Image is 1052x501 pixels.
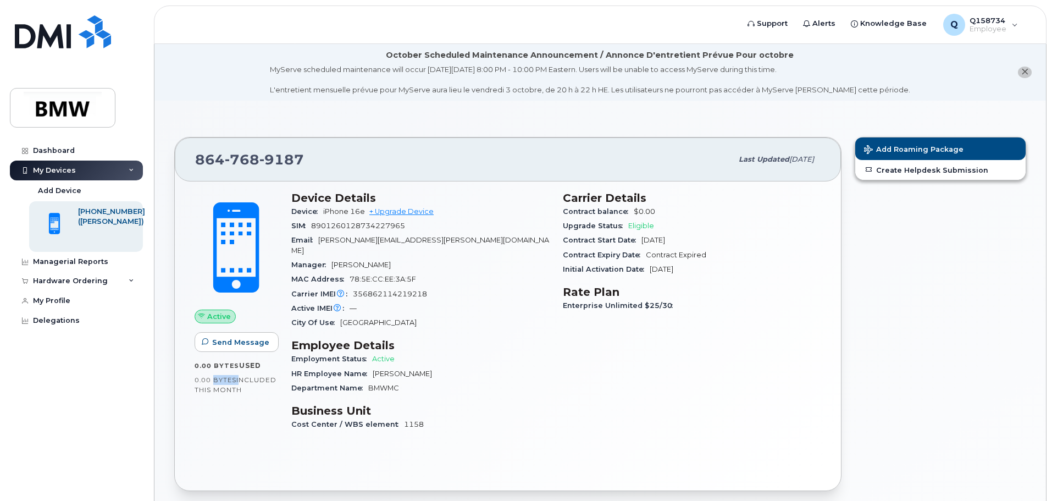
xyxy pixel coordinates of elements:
[404,420,424,428] span: 1158
[563,236,641,244] span: Contract Start Date
[195,332,279,352] button: Send Message
[563,207,634,216] span: Contract balance
[291,236,549,254] span: [PERSON_NAME][EMAIL_ADDRESS][PERSON_NAME][DOMAIN_NAME]
[323,207,365,216] span: iPhone 16e
[646,251,706,259] span: Contract Expired
[369,207,434,216] a: + Upgrade Device
[739,155,789,163] span: Last updated
[1018,67,1032,78] button: close notification
[563,285,821,299] h3: Rate Plan
[628,222,654,230] span: Eligible
[195,376,276,394] span: included this month
[563,191,821,205] h3: Carrier Details
[291,275,350,283] span: MAC Address
[195,376,236,384] span: 0.00 Bytes
[340,318,417,327] span: [GEOGRAPHIC_DATA]
[373,370,432,378] span: [PERSON_NAME]
[291,207,323,216] span: Device
[563,251,646,259] span: Contract Expiry Date
[270,64,910,95] div: MyServe scheduled maintenance will occur [DATE][DATE] 8:00 PM - 10:00 PM Eastern. Users will be u...
[291,339,550,352] h3: Employee Details
[291,261,331,269] span: Manager
[563,301,678,310] span: Enterprise Unlimited $25/30
[291,236,318,244] span: Email
[291,191,550,205] h3: Device Details
[212,337,269,348] span: Send Message
[350,275,416,283] span: 78:5E:CC:EE:3A:5F
[225,151,259,168] span: 768
[291,355,372,363] span: Employment Status
[372,355,395,363] span: Active
[291,304,350,312] span: Active IMEI
[386,49,794,61] div: October Scheduled Maintenance Announcement / Annonce D'entretient Prévue Pour octobre
[291,420,404,428] span: Cost Center / WBS element
[331,261,391,269] span: [PERSON_NAME]
[311,222,405,230] span: 8901260128734227965
[634,207,655,216] span: $0.00
[641,236,665,244] span: [DATE]
[291,370,373,378] span: HR Employee Name
[195,362,239,370] span: 0.00 Bytes
[1004,453,1044,493] iframe: Messenger Launcher
[291,290,353,298] span: Carrier IMEI
[291,384,368,392] span: Department Name
[563,222,628,230] span: Upgrade Status
[353,290,427,298] span: 356862114219218
[864,145,964,156] span: Add Roaming Package
[291,222,311,230] span: SIM
[368,384,399,392] span: BMWMC
[350,304,357,312] span: —
[563,265,650,273] span: Initial Activation Date
[291,404,550,417] h3: Business Unit
[259,151,304,168] span: 9187
[195,151,304,168] span: 864
[650,265,673,273] span: [DATE]
[789,155,814,163] span: [DATE]
[207,311,231,322] span: Active
[855,160,1026,180] a: Create Helpdesk Submission
[291,318,340,327] span: City Of Use
[239,361,261,370] span: used
[855,137,1026,160] button: Add Roaming Package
